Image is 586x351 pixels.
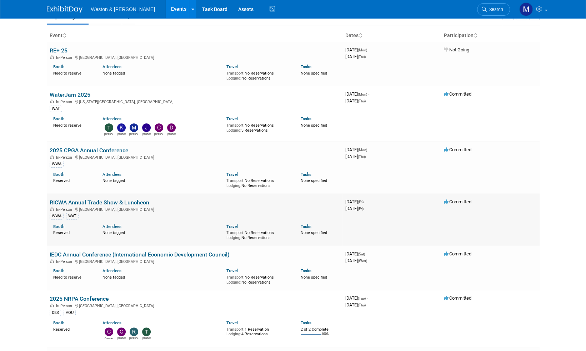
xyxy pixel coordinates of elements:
a: Booth [53,320,64,325]
span: (Thu) [358,303,366,307]
span: - [366,251,367,256]
div: No Reservations No Reservations [226,229,290,240]
img: In-Person Event [50,55,54,59]
div: rachel cotter [129,336,138,340]
div: 1 Reservation 4 Reservations [226,326,290,337]
span: None specified [301,71,327,76]
span: [DATE] [345,251,367,256]
span: None specified [301,275,327,280]
span: (Sat) [358,252,365,256]
div: Jason Gillespie [142,132,151,136]
a: Attendees [102,224,121,229]
div: Cheri Ruane [117,336,126,340]
div: Need to reserve [53,122,92,128]
span: Transport: [226,327,245,332]
span: - [365,199,366,204]
th: Dates [342,30,441,42]
a: 2025 NRPA Conference [50,295,109,302]
span: Lodging: [226,128,241,133]
span: - [367,295,368,301]
span: (Mon) [358,92,367,96]
th: Participation [441,30,540,42]
a: Search [477,3,510,16]
img: In-Person Event [50,100,54,103]
span: [DATE] [345,302,366,307]
span: Committed [444,147,471,152]
span: (Thu) [358,55,366,59]
img: Cheri Ruane [117,327,126,336]
span: Transport: [226,123,245,128]
span: [DATE] [345,206,364,211]
img: In-Person Event [50,207,54,211]
div: WAT [50,106,62,112]
span: - [368,147,369,152]
a: Attendees [102,64,121,69]
div: [GEOGRAPHIC_DATA], [GEOGRAPHIC_DATA] [50,258,340,264]
th: Event [47,30,342,42]
img: In-Person Event [50,304,54,307]
img: In-Person Event [50,155,54,159]
a: Tasks [301,224,311,229]
span: Lodging: [226,280,241,285]
span: (Mon) [358,148,367,152]
a: RE+ 25 [50,47,67,54]
div: [US_STATE][GEOGRAPHIC_DATA], [GEOGRAPHIC_DATA] [50,98,340,104]
div: Tony Zerilli [104,132,113,136]
span: - [368,47,369,52]
div: David Black [167,132,176,136]
span: Weston & [PERSON_NAME] [91,6,155,12]
span: [DATE] [345,295,368,301]
div: DES [50,310,61,316]
a: Tasks [301,320,311,325]
span: Search [487,7,503,12]
span: In-Person [56,155,74,160]
a: Tasks [301,64,311,69]
div: WWA [50,161,64,167]
span: (Mon) [358,48,367,52]
a: Travel [226,320,238,325]
div: AQU [64,310,76,316]
img: Margaret McCarthy [130,123,138,132]
span: In-Person [56,304,74,308]
div: [GEOGRAPHIC_DATA], [GEOGRAPHIC_DATA] [50,154,340,160]
img: rachel cotter [130,327,138,336]
div: Reserved [53,177,92,183]
div: Reserved [53,326,92,332]
span: (Thu) [358,99,366,103]
a: Travel [226,268,238,273]
a: Booth [53,224,64,229]
a: Travel [226,172,238,177]
span: None specified [301,123,327,128]
a: Travel [226,64,238,69]
span: [DATE] [345,199,366,204]
span: Lodging: [226,235,241,240]
span: [DATE] [345,154,366,159]
img: Charles Gant [155,123,163,132]
span: Transport: [226,230,245,235]
span: (Wed) [358,259,367,263]
img: ExhibitDay [47,6,82,13]
span: [DATE] [345,91,369,97]
a: IEDC Annual Conference (International Economic Development Council) [50,251,230,258]
div: None tagged [102,70,221,76]
img: In-Person Event [50,259,54,263]
div: No Reservations No Reservations [226,70,290,81]
a: Booth [53,172,64,177]
span: [DATE] [345,147,369,152]
a: Attendees [102,268,121,273]
a: Sort by Start Date [359,32,362,38]
div: No Reservations No Reservations [226,274,290,285]
a: Tasks [301,116,311,121]
img: Mary Ann Trujillo [519,2,533,16]
a: Booth [53,268,64,273]
span: In-Person [56,55,74,60]
img: Cassie Bethoney [105,327,113,336]
div: [GEOGRAPHIC_DATA], [GEOGRAPHIC_DATA] [50,302,340,308]
a: Booth [53,116,64,121]
div: No Reservations No Reservations [226,177,290,188]
span: Transport: [226,275,245,280]
span: [DATE] [345,47,369,52]
span: Committed [444,91,471,97]
span: None specified [301,230,327,235]
a: Attendees [102,172,121,177]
